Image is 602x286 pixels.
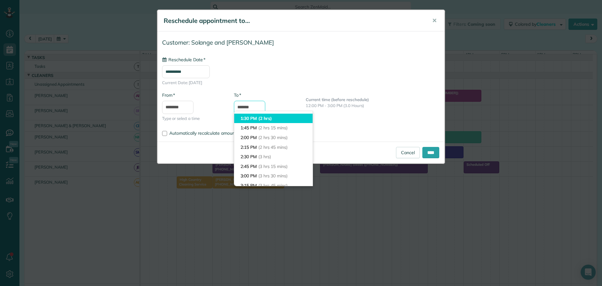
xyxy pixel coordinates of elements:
span: (3 hrs 30 mins) [258,173,288,179]
li: 1:30 PM [234,114,313,123]
li: 3:15 PM [234,181,313,191]
span: Type or select a time [162,116,224,121]
span: (2 hrs 30 mins) [258,135,288,140]
li: 2:45 PM [234,162,313,171]
li: 2:30 PM [234,152,313,162]
span: ✕ [432,17,437,24]
span: Current Date: [DATE] [162,80,440,86]
li: 3:00 PM [234,171,313,181]
li: 2:15 PM [234,143,313,152]
span: Automatically recalculate amount owed for this appointment? [169,130,293,136]
p: 12:00 PM - 3:00 PM (3.0 Hours) [306,103,440,109]
span: (3 hrs) [258,154,271,159]
li: 1:45 PM [234,123,313,133]
label: Reschedule Date [162,57,205,63]
span: (2 hrs 45 mins) [258,144,288,150]
h4: Customer: Solange and [PERSON_NAME] [162,39,440,46]
label: To [234,92,241,98]
h5: Reschedule appointment to... [164,16,423,25]
li: 2:00 PM [234,133,313,143]
span: (2 hrs) [258,116,272,121]
b: Current time (before reschedule) [306,97,369,102]
span: (2 hrs 15 mins) [258,125,288,131]
a: Cancel [396,147,420,158]
span: (3 hrs 15 mins) [258,164,288,169]
label: From [162,92,175,98]
span: (3 hrs 45 mins) [258,183,288,188]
